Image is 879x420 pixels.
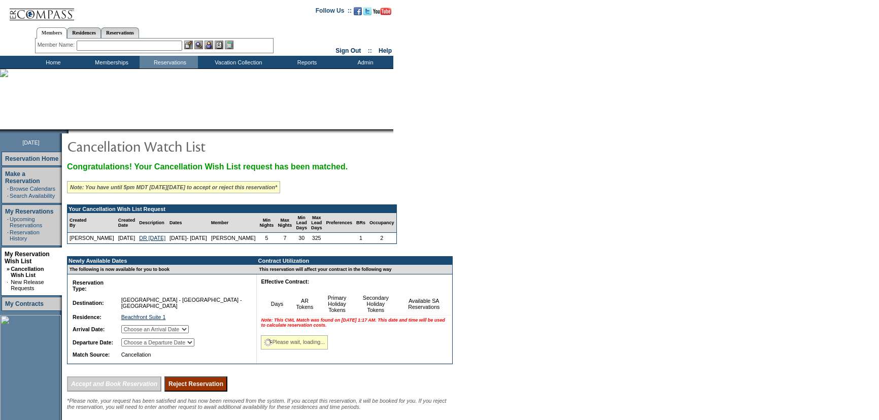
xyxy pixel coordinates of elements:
[320,293,354,316] td: Primary Holiday Tokens
[294,233,309,243] td: 30
[10,216,42,228] a: Upcoming Reservations
[139,235,165,241] a: DR [DATE]
[73,326,105,332] b: Arrival Date:
[5,251,50,265] a: My Reservation Wish List
[67,205,396,213] td: Your Cancellation Wish List Request
[261,335,328,349] div: Please wait, loading...
[67,27,101,38] a: Residences
[116,213,138,233] td: Created Date
[363,10,371,16] a: Follow us on Twitter
[73,339,113,345] b: Departure Date:
[121,314,166,320] a: Beachfront Suite 1
[373,10,391,16] a: Subscribe to our YouTube Channel
[7,193,9,199] td: ·
[198,56,277,68] td: Vacation Collection
[261,278,309,285] b: Effective Contract:
[7,279,10,291] td: ·
[257,265,452,274] td: This reservation will affect your contract in the following way
[73,352,110,358] b: Match Source:
[10,186,55,192] a: Browse Calendars
[73,279,104,292] b: Reservation Type:
[184,41,193,49] img: b_edit.gif
[38,41,77,49] div: Member Name:
[367,233,396,243] td: 2
[67,233,116,243] td: [PERSON_NAME]
[7,186,9,192] td: ·
[23,56,81,68] td: Home
[7,229,9,241] td: ·
[10,229,40,241] a: Reservation History
[324,213,354,233] td: Preferences
[257,213,276,233] td: Min Nights
[116,233,138,243] td: [DATE]
[289,293,320,316] td: AR Tokens
[119,349,248,360] td: Cancellation
[215,41,223,49] img: Reservations
[5,170,40,185] a: Make a Reservation
[225,41,233,49] img: b_calculator.gif
[67,162,348,171] span: Congratulations! Your Cancellation Wish List request has been matched.
[277,56,335,68] td: Reports
[259,316,450,330] td: Note: This CWL Match was found on [DATE] 1:17 AM. This date and time will be used to calculate re...
[119,295,248,311] td: [GEOGRAPHIC_DATA] - [GEOGRAPHIC_DATA] - [GEOGRAPHIC_DATA]
[67,136,270,156] img: pgTtlCancellationNotification.gif
[67,376,161,392] input: Accept and Book Reservation
[67,265,251,274] td: The following is now available for you to book
[140,56,198,68] td: Reservations
[276,213,294,233] td: Max Nights
[7,216,9,228] td: ·
[67,213,116,233] td: Created By
[309,213,324,233] td: Max Lead Days
[65,129,69,133] img: promoShadowLeftCorner.gif
[194,41,203,49] img: View
[276,233,294,243] td: 7
[67,398,447,410] span: *Please note, your request has been satisfied and has now been removed from the system. If you ac...
[294,213,309,233] td: Min Lead Days
[137,213,167,233] td: Description
[37,27,67,39] a: Members
[257,233,276,243] td: 5
[354,293,398,316] td: Secondary Holiday Tokens
[70,184,277,190] i: Note: You have until 5pm MDT [DATE][DATE] to accept or reject this reservation*
[167,233,209,243] td: [DATE]- [DATE]
[5,208,53,215] a: My Reservations
[10,193,55,199] a: Search Availability
[354,213,367,233] td: BRs
[101,27,139,38] a: Reservations
[368,47,372,54] span: ::
[5,300,44,307] a: My Contracts
[67,257,251,265] td: Newly Available Dates
[354,233,367,243] td: 1
[5,155,58,162] a: Reservation Home
[309,233,324,243] td: 325
[398,293,450,316] td: Available SA Reservations
[373,8,391,15] img: Subscribe to our YouTube Channel
[335,56,393,68] td: Admin
[73,314,102,320] b: Residence:
[354,7,362,15] img: Become our fan on Facebook
[316,6,352,18] td: Follow Us ::
[22,139,40,146] span: [DATE]
[354,10,362,16] a: Become our fan on Facebook
[7,266,10,272] b: »
[73,300,104,306] b: Destination:
[81,56,140,68] td: Memberships
[367,213,396,233] td: Occupancy
[363,7,371,15] img: Follow us on Twitter
[209,233,258,243] td: [PERSON_NAME]
[11,266,44,278] a: Cancellation Wish List
[69,129,70,133] img: blank.gif
[335,47,361,54] a: Sign Out
[167,213,209,233] td: Dates
[164,376,227,392] input: Reject Reservation
[209,213,258,233] td: Member
[379,47,392,54] a: Help
[265,293,289,316] td: Days
[205,41,213,49] img: Impersonate
[257,257,452,265] td: Contract Utilization
[11,279,44,291] a: New Release Requests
